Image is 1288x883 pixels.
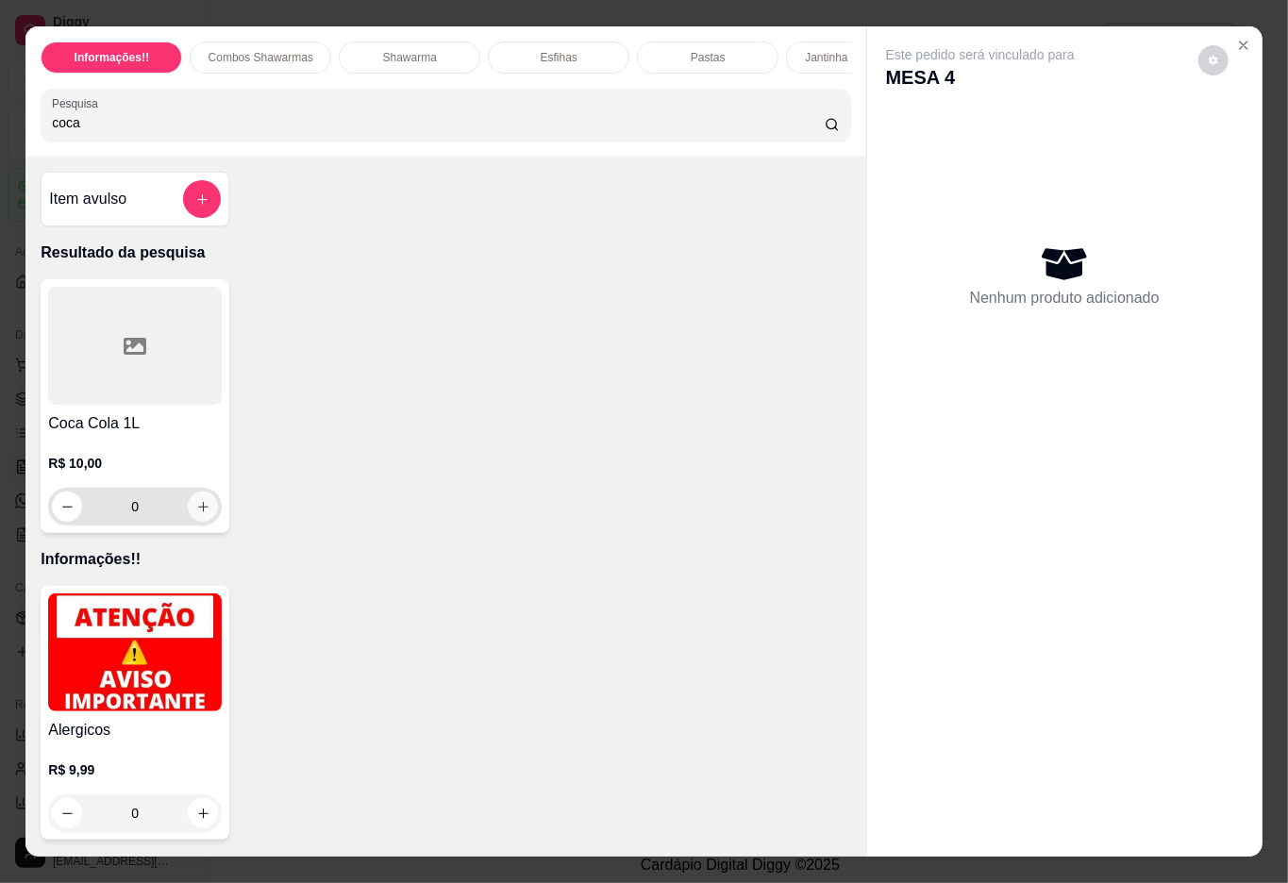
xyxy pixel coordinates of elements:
button: increase-product-quantity [188,798,218,828]
p: MESA 4 [886,64,1075,91]
p: Informações!! [41,548,850,571]
h4: Alergicos [48,719,222,741]
h4: Item avulso [49,188,126,210]
button: decrease-product-quantity [52,491,82,522]
h4: Coca Cola 1L [48,412,222,435]
img: product-image [48,593,222,711]
button: Close [1229,30,1259,60]
p: Esfihas [541,50,577,65]
p: Combos Shawarmas [41,855,850,877]
input: Pesquisa [52,113,825,132]
button: add-separate-item [183,180,221,218]
p: R$ 9,99 [48,760,222,779]
p: Jantinha Via Babush [805,50,909,65]
p: Este pedido será vinculado para [886,45,1075,64]
p: R$ 10,00 [48,454,222,473]
button: decrease-product-quantity [1198,45,1229,75]
p: Combos Shawarmas [209,50,313,65]
p: Resultado da pesquisa [41,242,850,264]
button: decrease-product-quantity [52,798,82,828]
p: Nenhum produto adicionado [970,287,1160,309]
button: increase-product-quantity [188,491,218,522]
p: Informações!! [75,50,149,65]
p: Pastas [691,50,726,65]
label: Pesquisa [52,95,105,111]
p: Shawarma [383,50,437,65]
